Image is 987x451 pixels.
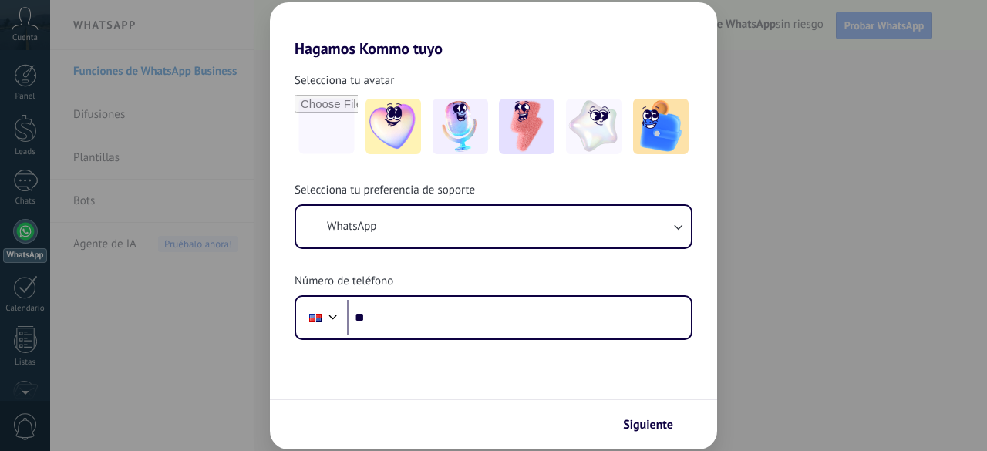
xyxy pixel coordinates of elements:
[499,99,554,154] img: -3.jpeg
[365,99,421,154] img: -1.jpeg
[433,99,488,154] img: -2.jpeg
[327,219,376,234] span: WhatsApp
[296,206,691,247] button: WhatsApp
[616,412,694,438] button: Siguiente
[566,99,622,154] img: -4.jpeg
[295,73,394,89] span: Selecciona tu avatar
[623,419,673,430] span: Siguiente
[633,99,689,154] img: -5.jpeg
[295,183,475,198] span: Selecciona tu preferencia de soporte
[270,2,717,58] h2: Hagamos Kommo tuyo
[295,274,393,289] span: Número de teléfono
[301,301,330,334] div: Dominican Republic: + 1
